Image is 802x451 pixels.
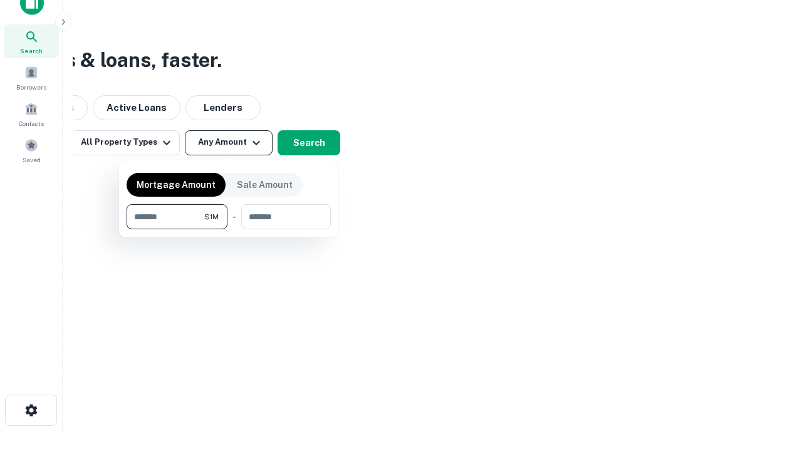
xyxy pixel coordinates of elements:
[137,178,216,192] p: Mortgage Amount
[237,178,293,192] p: Sale Amount
[739,351,802,411] iframe: Chat Widget
[232,204,236,229] div: -
[204,211,219,222] span: $1M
